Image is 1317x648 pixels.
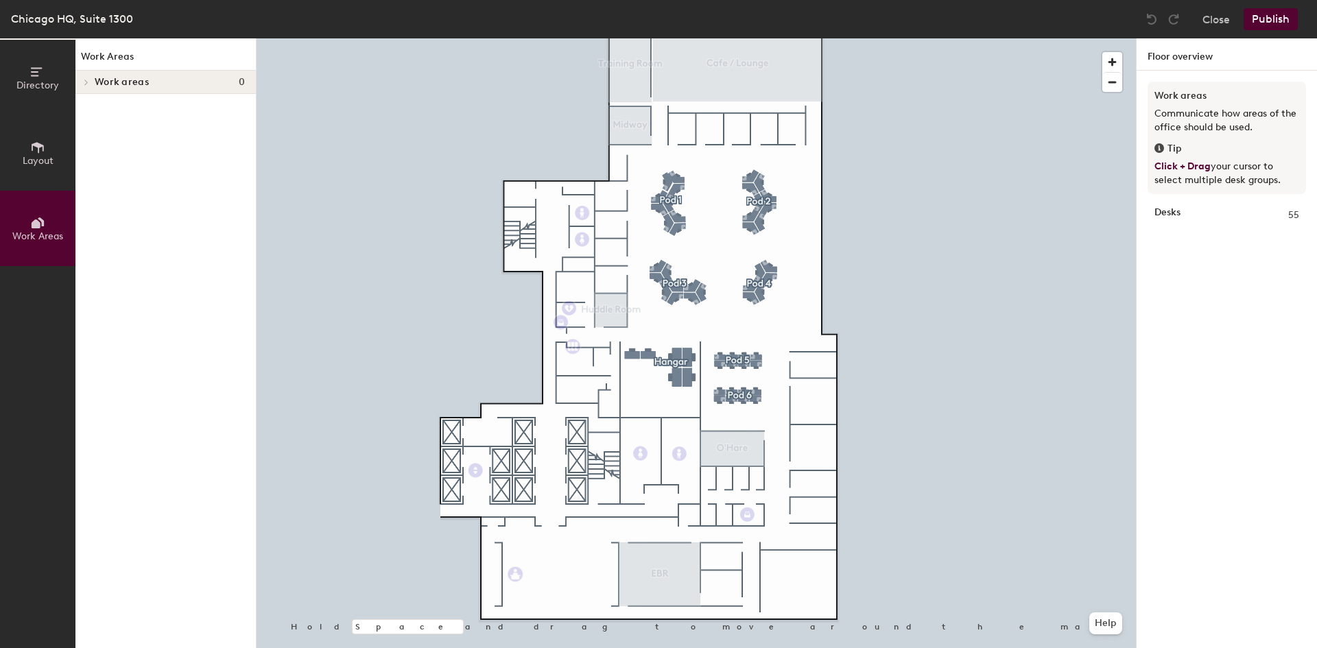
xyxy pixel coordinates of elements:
h3: Work areas [1154,88,1299,104]
span: Directory [16,80,59,91]
span: 0 [239,77,245,88]
button: Publish [1244,8,1298,30]
p: your cursor to select multiple desk groups. [1154,160,1299,187]
button: Close [1202,8,1230,30]
button: Help [1089,612,1122,634]
span: 55 [1288,208,1299,223]
span: Layout [23,155,54,167]
img: Undo [1145,12,1159,26]
div: Chicago HQ, Suite 1300 [11,10,133,27]
div: Tip [1154,141,1299,156]
p: Communicate how areas of the office should be used. [1154,107,1299,134]
img: Redo [1167,12,1180,26]
span: Work Areas [12,230,63,242]
h1: Work Areas [75,49,256,71]
span: Work areas [95,77,149,88]
h1: Floor overview [1137,38,1317,71]
strong: Desks [1154,208,1180,223]
span: Click + Drag [1154,160,1211,172]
